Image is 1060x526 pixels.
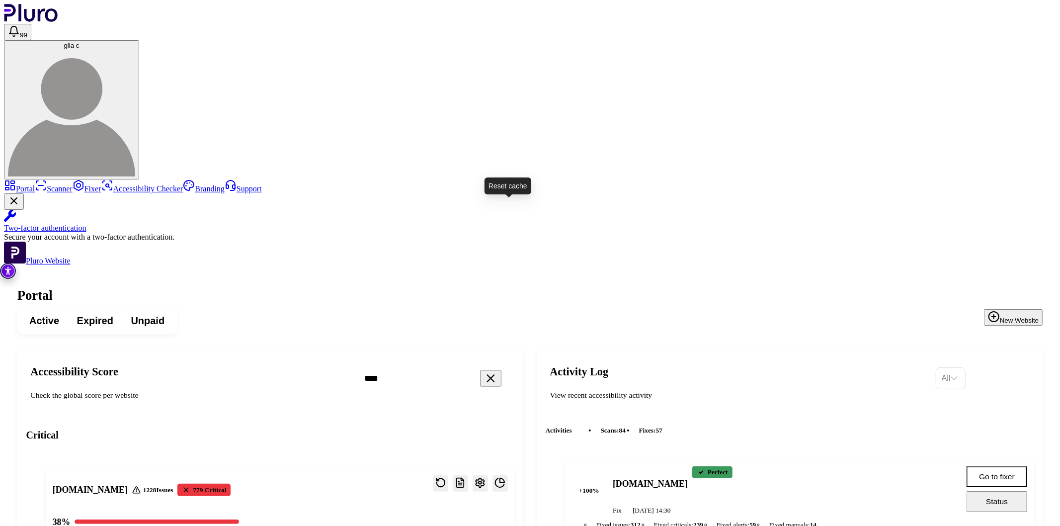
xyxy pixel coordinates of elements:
span: 84 [619,427,626,434]
span: Unpaid [131,314,164,328]
li: scans : [596,425,630,436]
span: 57 [656,427,662,434]
div: Two-factor authentication [4,224,1056,233]
div: Secure your account with a two-factor authentication. [4,233,1056,242]
button: Clear search field [480,370,501,387]
a: Fixer [73,184,101,193]
button: Expired [68,311,122,331]
img: gila c [8,49,135,176]
a: Open Pluro Website [4,257,71,265]
aside: Sidebar menu [4,179,1056,265]
div: View recent accessibility activity [550,390,927,401]
button: Open notifications, you have 124 new notifications [4,24,31,40]
span: Active [29,314,59,328]
a: Two-factor authentication [4,210,1056,233]
button: Open website overview [492,475,508,492]
input: Search [355,367,545,390]
div: 779 Critical [177,484,231,496]
button: Go to fixer [967,466,1027,487]
button: Unpaid [122,311,173,331]
button: Status [967,491,1027,512]
h3: Critical [26,429,514,442]
a: Support [225,184,262,193]
a: Branding [183,184,225,193]
a: Accessibility Checker [101,184,183,193]
span: 99 [20,31,27,39]
span: + 100 % [574,476,604,506]
button: Open settings [473,475,488,492]
button: New Website [984,309,1043,326]
div: Reset cache [485,177,531,194]
span: Expired [77,314,113,328]
button: Reports [453,475,468,492]
button: gila cgila c [4,40,139,179]
h4: [DOMAIN_NAME] [613,478,688,490]
button: Reset the cache [433,475,448,492]
h2: Activity Log [550,365,927,379]
div: Activities [546,419,1034,443]
li: fixes : [635,425,667,436]
div: Set sorting [936,367,966,389]
div: Fix [DATE] 14:30 [613,506,949,515]
a: Logo [4,15,58,23]
button: Active [20,311,68,331]
span: gila c [64,42,79,49]
div: Check the global score per website [30,390,346,401]
div: 1228 Issues [132,486,173,495]
div: Perfect [692,466,733,478]
h3: [DOMAIN_NAME] [53,484,128,496]
button: Close Two-factor authentication notification [4,193,24,210]
h2: Accessibility Score [30,365,346,379]
a: Scanner [35,184,73,193]
a: Portal [4,184,35,193]
h1: Portal [17,288,1043,303]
